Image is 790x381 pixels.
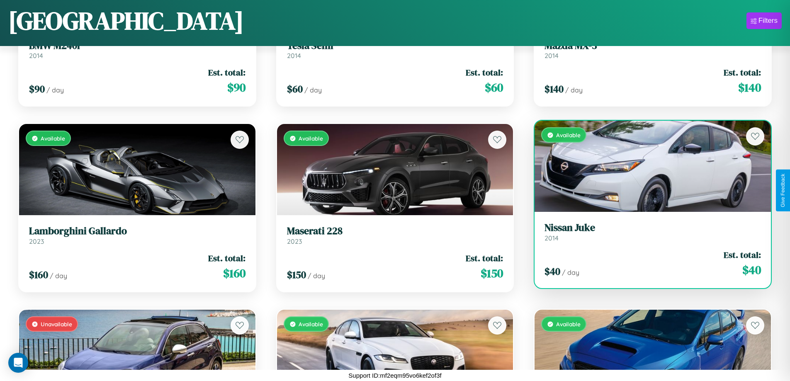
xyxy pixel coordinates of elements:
span: Available [41,135,65,142]
div: Give Feedback [780,174,786,207]
a: Nissan Juke2014 [544,222,761,242]
span: 2014 [544,51,559,60]
span: Available [556,320,581,328]
span: Available [299,135,323,142]
a: Mazda MX-32014 [544,40,761,60]
span: / day [46,86,64,94]
span: $ 60 [287,82,303,96]
div: Filters [758,17,778,25]
h3: Nissan Juke [544,222,761,234]
span: $ 40 [742,262,761,278]
a: Lamborghini Gallardo2023 [29,225,246,245]
button: Filters [746,12,782,29]
span: $ 90 [227,79,246,96]
a: BMW M240i2014 [29,40,246,60]
a: Maserati 2282023 [287,225,503,245]
span: $ 60 [485,79,503,96]
span: 2023 [29,237,44,245]
span: $ 140 [738,79,761,96]
span: / day [565,86,583,94]
span: $ 150 [481,265,503,282]
span: 2014 [287,51,301,60]
span: Est. total: [466,252,503,264]
span: $ 150 [287,268,306,282]
span: Est. total: [466,66,503,78]
div: Open Intercom Messenger [8,353,28,373]
h3: Lamborghini Gallardo [29,225,246,237]
a: Tesla Semi2014 [287,40,503,60]
span: $ 160 [29,268,48,282]
span: Est. total: [208,66,246,78]
span: 2014 [29,51,43,60]
span: / day [50,272,67,280]
span: Est. total: [724,249,761,261]
span: / day [562,268,579,277]
span: $ 90 [29,82,45,96]
span: Est. total: [724,66,761,78]
span: Available [299,320,323,328]
span: Available [556,131,581,138]
span: 2014 [544,234,559,242]
span: / day [304,86,322,94]
span: Est. total: [208,252,246,264]
p: Support ID: mf2eqm95vo6kef2of3f [348,370,441,381]
span: $ 40 [544,265,560,278]
span: $ 160 [223,265,246,282]
span: / day [308,272,325,280]
h1: [GEOGRAPHIC_DATA] [8,4,244,38]
span: Unavailable [41,320,72,328]
span: 2023 [287,237,302,245]
span: $ 140 [544,82,564,96]
h3: Maserati 228 [287,225,503,237]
